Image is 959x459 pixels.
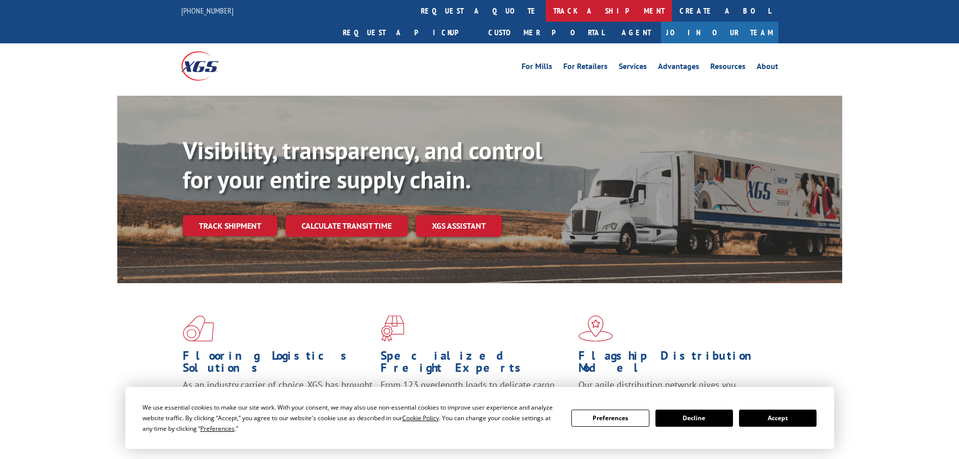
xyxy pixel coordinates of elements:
a: Join Our Team [661,22,778,43]
a: Request a pickup [335,22,481,43]
a: Track shipment [183,215,277,236]
span: As an industry carrier of choice, XGS has brought innovation and dedication to flooring logistics... [183,379,373,415]
a: XGS ASSISTANT [416,215,502,237]
h1: Flooring Logistics Solutions [183,350,373,379]
img: xgs-icon-focused-on-flooring-red [381,315,404,342]
button: Preferences [571,410,649,427]
a: [PHONE_NUMBER] [181,6,234,16]
a: Calculate transit time [285,215,408,237]
h1: Specialized Freight Experts [381,350,571,379]
div: We use essential cookies to make our site work. With your consent, we may also use non-essential ... [142,402,559,434]
button: Decline [655,410,733,427]
a: Customer Portal [481,22,612,43]
button: Accept [739,410,817,427]
b: Visibility, transparency, and control for your entire supply chain. [183,135,542,195]
a: Resources [710,62,746,74]
img: xgs-icon-total-supply-chain-intelligence-red [183,315,214,342]
a: Services [619,62,647,74]
span: Our agile distribution network gives you nationwide inventory management on demand. [578,379,764,403]
a: About [757,62,778,74]
img: xgs-icon-flagship-distribution-model-red [578,315,613,342]
a: Advantages [658,62,699,74]
a: For Retailers [563,62,608,74]
span: Cookie Policy [402,414,439,422]
p: From 123 overlength loads to delicate cargo, our experienced staff knows the best way to move you... [381,379,571,424]
h1: Flagship Distribution Model [578,350,769,379]
a: For Mills [522,62,552,74]
div: Cookie Consent Prompt [125,387,834,449]
a: Agent [612,22,661,43]
span: Preferences [200,424,235,433]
